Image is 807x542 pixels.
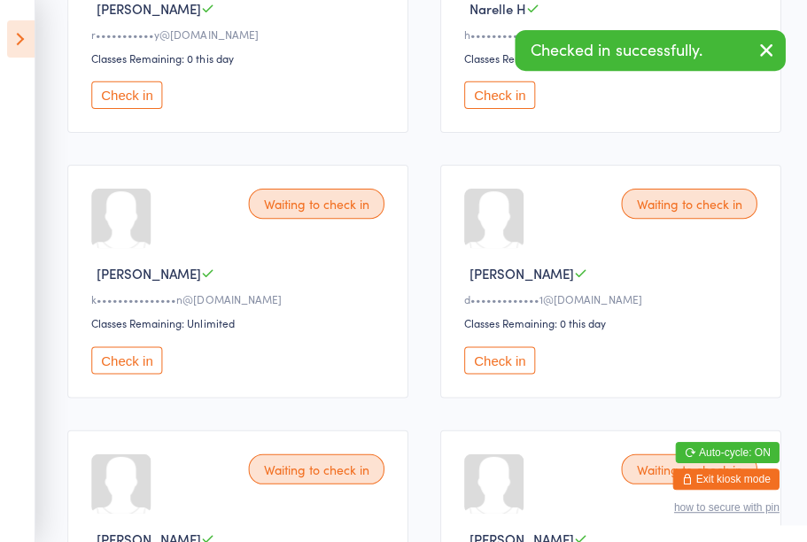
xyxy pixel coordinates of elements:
[674,441,778,462] button: Auto-cycle: ON
[91,346,162,374] button: Check in
[463,50,761,66] div: Classes Remaining: Unlimited
[671,468,778,489] button: Exit kiosk mode
[91,291,389,306] div: k•••••••••••••••n@[DOMAIN_NAME]
[91,50,389,66] div: Classes Remaining: 0 this day
[620,453,756,484] div: Waiting to check in
[514,30,784,71] div: Checked in successfully.
[91,27,389,42] div: r•••••••••••y@[DOMAIN_NAME]
[463,291,761,306] div: d•••••••••••••1@[DOMAIN_NAME]
[248,453,384,484] div: Waiting to check in
[463,346,534,374] button: Check in
[463,315,761,330] div: Classes Remaining: 0 this day
[672,500,778,513] button: how to secure with pin
[463,27,761,42] div: h•••••••••••e@[DOMAIN_NAME]
[97,264,201,283] span: [PERSON_NAME]
[469,264,573,283] span: [PERSON_NAME]
[463,81,534,109] button: Check in
[620,189,756,219] div: Waiting to check in
[248,189,384,219] div: Waiting to check in
[91,81,162,109] button: Check in
[91,315,389,330] div: Classes Remaining: Unlimited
